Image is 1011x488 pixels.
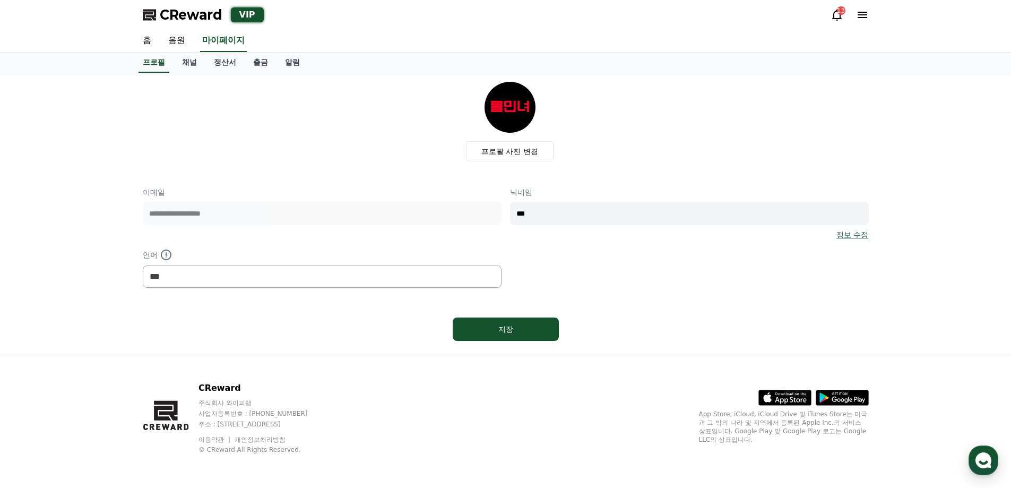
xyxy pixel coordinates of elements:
div: VIP [231,7,264,22]
p: © CReward All Rights Reserved. [198,446,328,454]
img: profile_image [485,82,535,133]
p: CReward [198,382,328,395]
p: 언어 [143,249,502,261]
a: 출금 [245,53,276,73]
a: 홈 [134,30,160,52]
a: 프로필 [139,53,169,73]
span: CReward [160,6,222,23]
label: 프로필 사진 변경 [466,141,554,161]
a: 이용약관 [198,436,232,443]
p: 주식회사 와이피랩 [198,399,328,407]
p: App Store, iCloud, iCloud Drive 및 iTunes Store는 미국과 그 밖의 나라 및 지역에서 등록된 Apple Inc.의 서비스 상표입니다. Goo... [699,410,869,444]
div: 저장 [474,324,538,335]
p: 주소 : [STREET_ADDRESS] [198,420,328,429]
p: 이메일 [143,187,502,198]
a: 알림 [276,53,308,73]
p: 닉네임 [510,187,869,198]
a: 정보 수정 [836,229,868,240]
a: 채널 [174,53,205,73]
p: 사업자등록번호 : [PHONE_NUMBER] [198,409,328,418]
a: 개인정보처리방침 [235,436,286,443]
a: CReward [143,6,222,23]
a: 정산서 [205,53,245,73]
button: 저장 [453,318,559,341]
a: 음원 [160,30,194,52]
a: 마이페이지 [200,30,247,52]
a: 13 [831,8,843,21]
div: 13 [837,6,845,15]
